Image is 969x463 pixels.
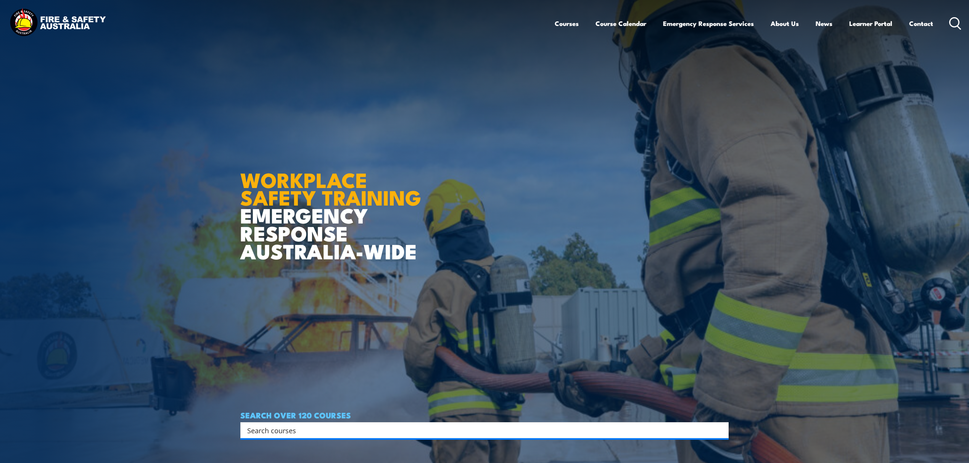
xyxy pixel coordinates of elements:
button: Search magnifier button [715,425,726,436]
form: Search form [249,425,713,436]
a: Learner Portal [849,13,892,34]
input: Search input [247,424,712,436]
h1: EMERGENCY RESPONSE AUSTRALIA-WIDE [240,151,427,260]
a: Courses [555,13,579,34]
strong: WORKPLACE SAFETY TRAINING [240,163,421,213]
a: About Us [771,13,799,34]
a: Emergency Response Services [663,13,754,34]
a: Course Calendar [596,13,646,34]
a: Contact [909,13,933,34]
a: News [816,13,832,34]
h4: SEARCH OVER 120 COURSES [240,411,729,419]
